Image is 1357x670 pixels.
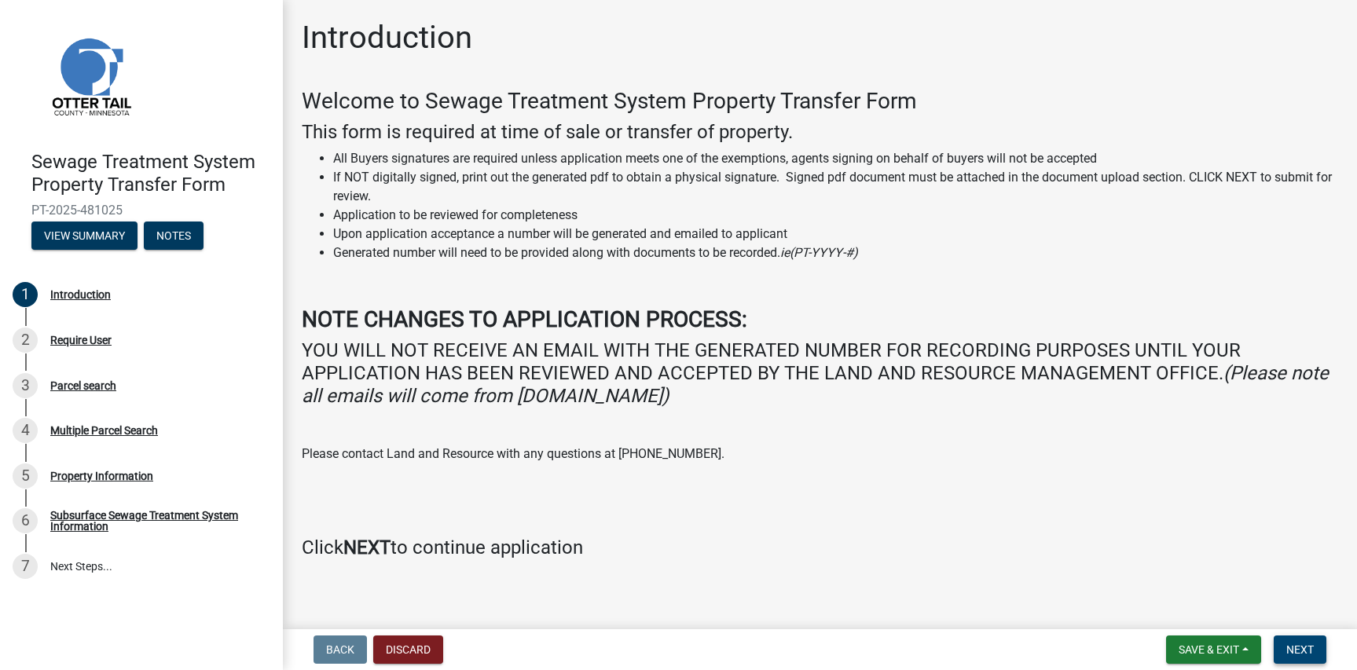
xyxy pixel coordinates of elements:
i: ie(PT-YYYY-#) [780,245,858,260]
span: Next [1286,643,1314,656]
strong: NEXT [343,536,391,558]
div: Multiple Parcel Search [50,425,158,436]
li: Generated number will need to be provided along with documents to be recorded. [333,243,1338,262]
li: Upon application acceptance a number will be generated and emailed to applicant [333,225,1338,243]
li: All Buyers signatures are required unless application meets one of the exemptions, agents signing... [333,149,1338,168]
button: Next [1274,635,1326,664]
li: If NOT digitally signed, print out the generated pdf to obtain a physical signature. Signed pdf d... [333,168,1338,206]
div: Subsurface Sewage Treatment System Information [50,510,258,532]
button: View Summary [31,222,138,250]
span: Back [326,643,354,656]
div: 6 [13,508,38,533]
h4: This form is required at time of sale or transfer of property. [302,121,1338,144]
div: Introduction [50,289,111,300]
wm-modal-confirm: Summary [31,230,138,243]
span: PT-2025-481025 [31,203,251,218]
div: Require User [50,335,112,346]
div: Parcel search [50,380,116,391]
wm-modal-confirm: Notes [144,230,204,243]
div: 1 [13,282,38,307]
p: Please contact Land and Resource with any questions at [PHONE_NUMBER]. [302,445,1338,463]
div: 7 [13,554,38,579]
button: Discard [373,635,443,664]
img: Otter Tail County, Minnesota [31,16,149,134]
div: 3 [13,373,38,398]
div: 4 [13,418,38,443]
button: Back [314,635,367,664]
span: Save & Exit [1179,643,1239,656]
h4: Sewage Treatment System Property Transfer Form [31,151,270,196]
strong: NOTE CHANGES TO APPLICATION PROCESS: [302,306,747,332]
div: 2 [13,328,38,353]
div: Property Information [50,470,153,481]
i: (Please note all emails will come from [DOMAIN_NAME]) [302,362,1329,407]
h4: Click to continue application [302,536,1338,559]
div: 5 [13,463,38,489]
button: Notes [144,222,204,250]
button: Save & Exit [1166,635,1261,664]
li: Application to be reviewed for completeness [333,206,1338,225]
h4: YOU WILL NOT RECEIVE AN EMAIL WITH THE GENERATED NUMBER FOR RECORDING PURPOSES UNTIL YOUR APPLICA... [302,339,1338,407]
h3: Welcome to Sewage Treatment System Property Transfer Form [302,88,1338,115]
h1: Introduction [302,19,472,57]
